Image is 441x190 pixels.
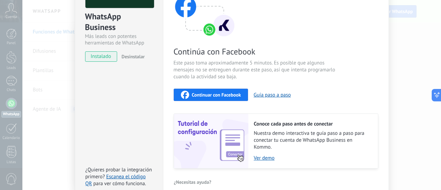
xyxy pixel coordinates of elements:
[85,33,153,46] div: Más leads con potentes herramientas de WhatsApp
[85,51,117,62] span: instalado
[254,92,291,98] button: Guía paso a paso
[174,60,338,80] span: Este paso toma aproximadamente 5 minutos. Es posible que algunos mensajes no se entreguen durante...
[85,167,152,180] span: ¿Quieres probar la integración primero?
[174,89,248,101] button: Continuar con Facebook
[254,155,371,161] a: Ver demo
[254,121,371,127] h2: Conoce cada paso antes de conectar
[174,46,338,57] span: Continúa con Facebook
[192,92,241,97] span: Continuar con Facebook
[174,180,212,184] span: ¿Necesitas ayuda?
[122,53,145,60] span: Desinstalar
[119,51,145,62] button: Desinstalar
[254,130,371,151] span: Nuestra demo interactiva te guía paso a paso para conectar tu cuenta de WhatsApp Business en Kommo.
[85,11,153,33] div: WhatsApp Business
[174,177,212,187] button: ¿Necesitas ayuda?
[93,180,146,187] span: para ver cómo funciona.
[85,173,146,187] a: Escanea el código QR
